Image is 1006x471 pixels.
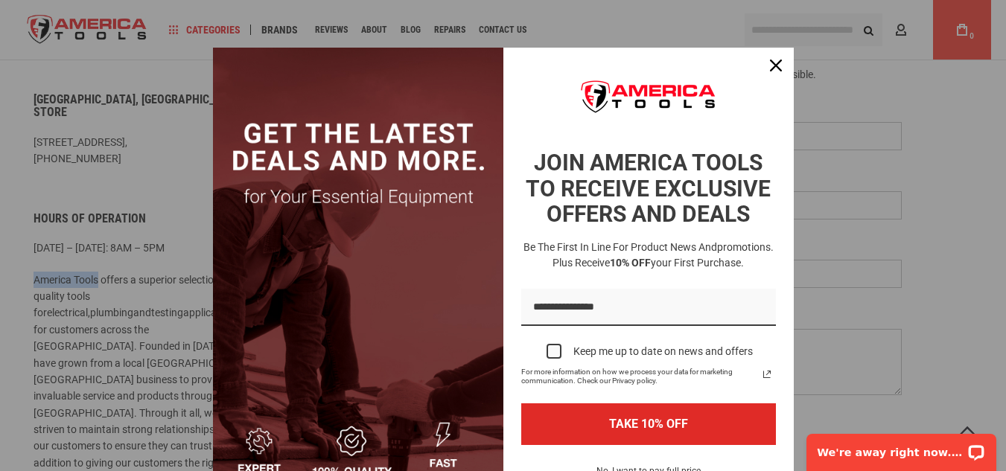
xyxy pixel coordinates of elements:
[521,403,776,444] button: TAKE 10% OFF
[758,48,794,83] button: Close
[573,345,753,358] div: Keep me up to date on news and offers
[758,365,776,383] svg: link icon
[797,424,1006,471] iframe: LiveChat chat widget
[526,150,771,227] strong: JOIN AMERICA TOOLS TO RECEIVE EXCLUSIVE OFFERS AND DEALS
[758,365,776,383] a: Read our Privacy Policy
[553,241,774,269] span: promotions. Plus receive your first purchase.
[518,240,779,271] h3: Be the first in line for product news and
[521,368,758,385] span: For more information on how we process your data for marketing communication. Check our Privacy p...
[610,257,651,269] strong: 10% OFF
[521,289,776,327] input: Email field
[770,60,782,71] svg: close icon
